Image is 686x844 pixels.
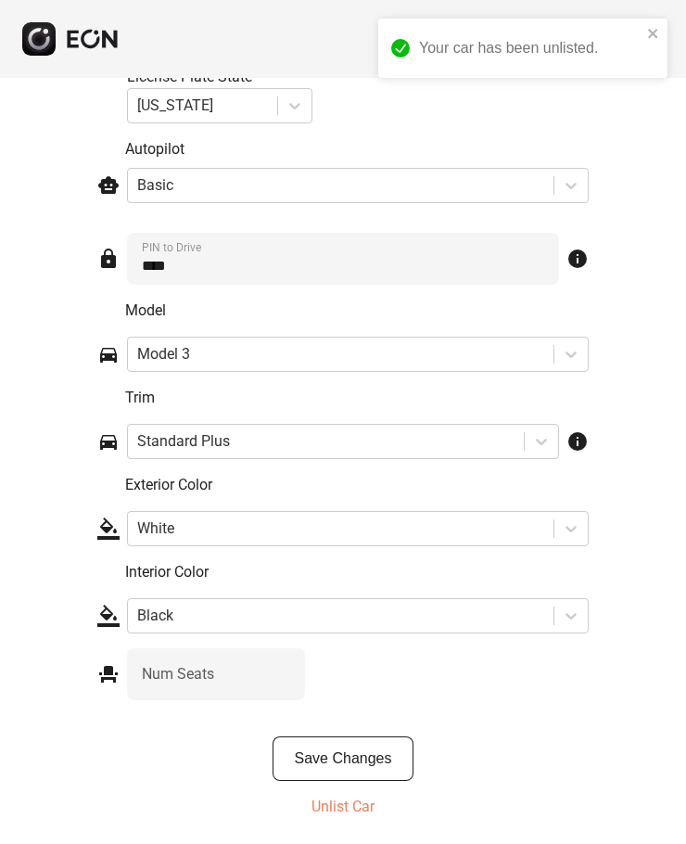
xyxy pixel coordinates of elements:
[125,474,589,496] p: Exterior Color
[97,605,120,627] span: format_color_fill
[97,518,120,540] span: format_color_fill
[647,26,660,41] button: close
[311,796,375,818] p: Unlist Car
[97,663,120,685] span: event_seat
[125,561,589,583] p: Interior Color
[419,37,642,59] div: Your car has been unlisted.
[97,248,120,270] span: lock
[142,663,214,685] label: Num Seats
[566,248,589,270] span: info
[566,430,589,453] span: info
[125,387,589,409] p: Trim
[142,240,201,255] label: PIN to Drive
[97,174,120,197] span: smart_toy
[97,430,120,453] span: directions_car
[97,343,120,365] span: directions_car
[273,736,414,781] button: Save Changes
[125,138,589,160] p: Autopilot
[125,300,589,322] p: Model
